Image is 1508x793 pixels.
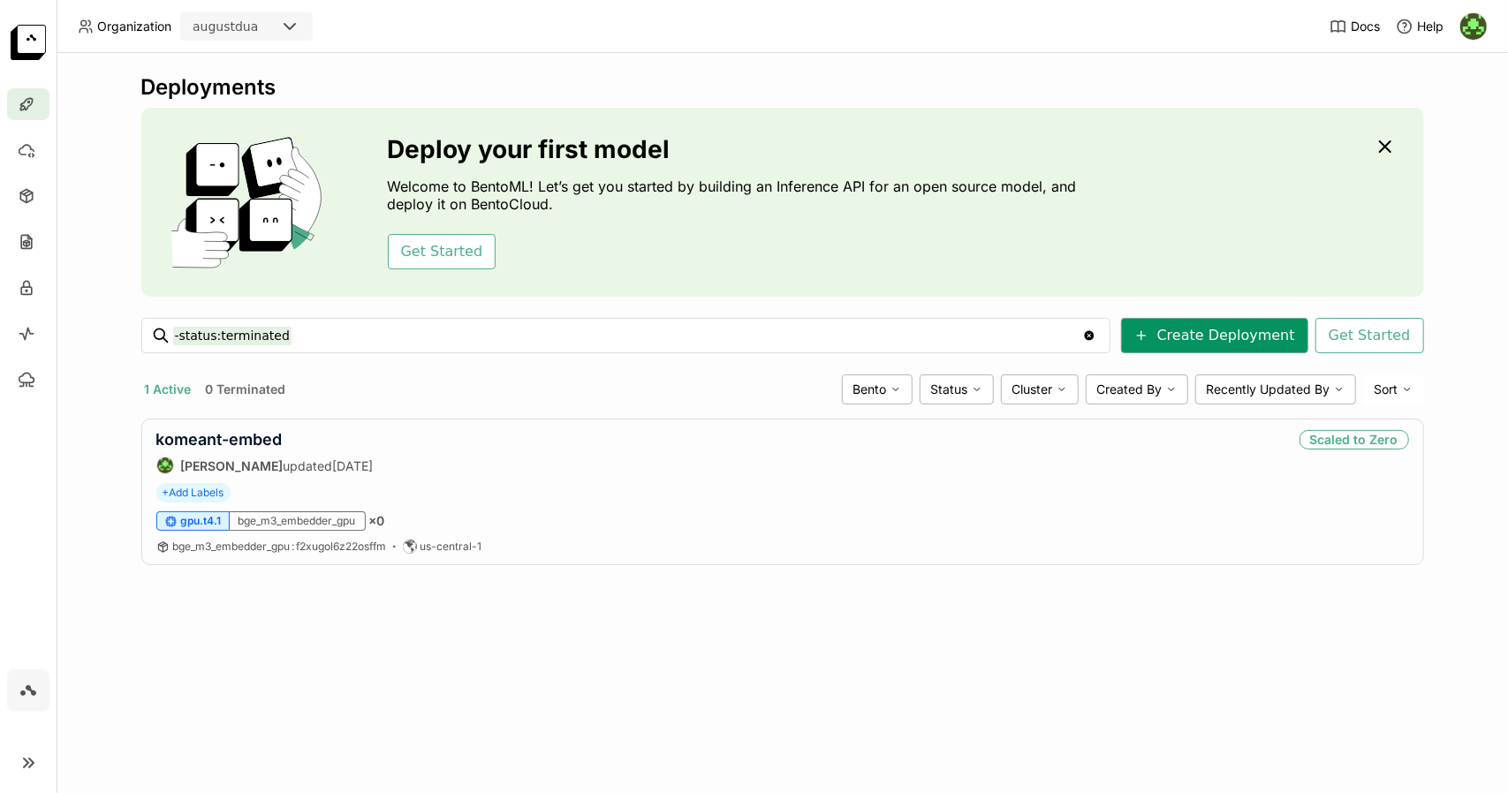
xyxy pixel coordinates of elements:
[388,234,496,269] button: Get Started
[1086,374,1188,404] div: Created By
[181,458,284,473] strong: [PERSON_NAME]
[157,457,173,473] img: August Dua
[181,514,222,528] span: gpu.t4.1
[155,136,345,268] img: cover onboarding
[1363,374,1424,404] div: Sort
[931,381,968,397] span: Status
[1351,19,1380,34] span: Docs
[1001,374,1079,404] div: Cluster
[230,511,366,531] div: bge_m3_embedder_gpu
[1097,381,1163,397] span: Created By
[1207,381,1330,397] span: Recently Updated By
[156,457,374,474] div: updated
[1121,318,1308,353] button: Create Deployment
[421,540,482,554] span: us-central-1
[920,374,994,404] div: Status
[1082,329,1096,343] svg: Clear value
[173,540,387,554] a: bge_m3_embedder_gpu:f2xugol6z22osffm
[156,430,283,449] a: komeant-embed
[1012,381,1053,397] span: Cluster
[1460,13,1487,40] img: August Dua
[1396,18,1444,35] div: Help
[388,135,1086,163] h3: Deploy your first model
[292,540,295,553] span: :
[202,378,290,401] button: 0 Terminated
[1330,18,1380,35] a: Docs
[193,18,258,35] div: augustdua
[173,321,1082,350] input: Search
[97,19,171,34] span: Organization
[141,378,195,401] button: 1 Active
[333,458,374,473] span: [DATE]
[842,374,913,404] div: Bento
[1300,430,1409,449] div: Scaled to Zero
[1417,19,1444,34] span: Help
[369,513,385,529] span: × 0
[260,19,261,36] input: Selected augustdua.
[11,25,46,60] img: logo
[1195,374,1356,404] div: Recently Updated By
[173,540,387,553] span: bge_m3_embedder_gpu f2xugol6z22osffm
[388,177,1086,213] p: Welcome to BentoML! Let’s get you started by building an Inference API for an open source model, ...
[1315,318,1424,353] button: Get Started
[141,74,1424,101] div: Deployments
[1375,381,1398,397] span: Sort
[156,483,231,502] span: +Add Labels
[853,381,887,397] span: Bento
